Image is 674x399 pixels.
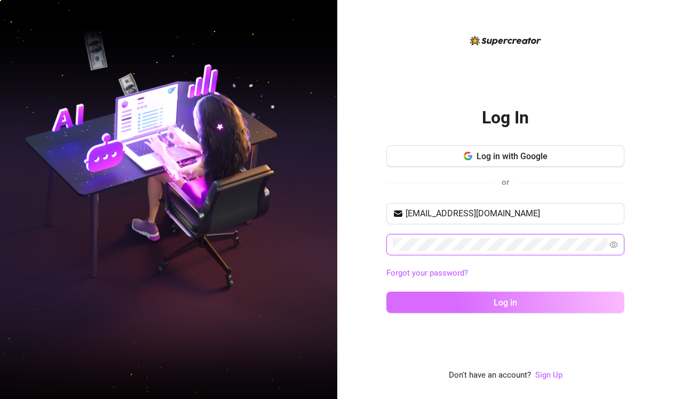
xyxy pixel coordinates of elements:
span: Log in with Google [477,151,548,161]
span: Log in [494,298,517,308]
span: or [502,177,509,187]
a: Sign Up [535,369,562,382]
a: Forgot your password? [386,268,468,278]
a: Forgot your password? [386,267,624,280]
span: Don't have an account? [449,369,531,382]
a: Sign Up [535,370,562,380]
img: logo-BBDzfeDw.svg [470,36,541,45]
button: Log in [386,292,624,313]
button: Log in with Google [386,145,624,167]
span: eye [609,240,618,249]
h2: Log In [482,107,529,129]
input: Your email [406,207,618,220]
